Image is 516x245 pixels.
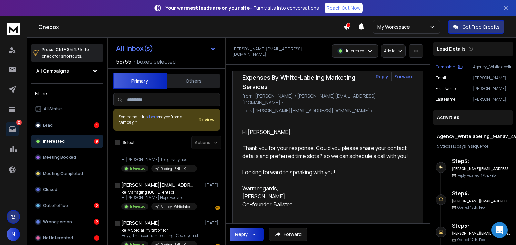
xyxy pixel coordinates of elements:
[43,187,57,192] p: Closed
[166,5,319,11] p: – Turn visits into conversations
[269,228,307,241] button: Forward
[199,116,215,123] button: Review
[116,58,131,66] span: 55 / 55
[38,23,343,31] h1: Onebox
[491,222,508,238] div: Open Intercom Messenger
[7,23,20,35] img: logo
[242,128,408,192] div: Hi [PERSON_NAME], Thank you for your response. Could you please share your contact details and pr...
[470,205,485,210] span: 17th, Feb
[457,173,496,178] p: Reply Received
[436,86,456,91] p: First Name
[437,144,509,149] div: |
[452,199,511,204] h6: [PERSON_NAME][EMAIL_ADDRESS][DOMAIN_NAME]
[42,46,89,60] p: Press to check for shortcuts.
[31,102,103,116] button: All Status
[121,228,202,233] p: Re: A Special Invitation for
[436,75,446,81] p: Email
[437,133,509,140] h1: Agency_Whitelabeling_Manav_4variations
[121,182,195,188] h1: [PERSON_NAME][EMAIL_ADDRESS][DOMAIN_NAME]
[242,93,414,106] p: from: [PERSON_NAME] <[PERSON_NAME][EMAIL_ADDRESS][DOMAIN_NAME]>
[161,166,193,171] p: Roofing_BNI_1K_ManavID_Podcast-V2
[242,63,371,91] h1: Re: Scale Your Agency and Reduce Your Expenses By White-Labeling Marketing Services
[121,190,197,195] p: Re: Managing 100+ Clients of
[470,237,485,242] span: 17th, Feb
[31,64,103,78] button: All Campaigns
[377,23,413,30] p: My Workspace
[31,89,103,98] h3: Filters
[43,219,72,225] p: Wrong person
[166,5,250,11] strong: Your warmest leads are on your site
[116,45,153,52] h1: All Inbox(s)
[31,215,103,229] button: Wrong person2
[473,97,511,102] p: [PERSON_NAME]
[448,20,504,34] button: Get Free Credits
[31,167,103,180] button: Meeting Completed
[31,118,103,132] button: Lead1
[242,200,408,208] div: Co-founder, Balistro
[130,204,146,209] p: Interested
[346,48,364,54] p: Interested
[43,155,76,160] p: Meeting Booked
[121,219,160,226] h1: [PERSON_NAME]
[31,183,103,196] button: Closed
[230,228,264,241] button: Reply
[43,139,65,144] p: Interested
[473,64,511,70] p: Agency_Whitelabeling_Manav_4variations
[130,166,146,171] p: Interested
[437,46,466,52] p: Lead Details
[437,143,450,149] span: 5 Steps
[7,228,20,241] button: N
[242,192,408,200] div: [PERSON_NAME]
[394,73,414,80] div: Forward
[205,182,220,188] p: [DATE]
[31,231,103,245] button: Not Interested16
[232,46,326,57] p: [PERSON_NAME][EMAIL_ADDRESS][DOMAIN_NAME]
[436,64,463,70] button: Campaign
[473,75,511,81] p: [PERSON_NAME][EMAIL_ADDRESS][DOMAIN_NAME]
[31,199,103,212] button: Out of office2
[94,139,99,144] div: 9
[242,107,414,114] p: to: <[PERSON_NAME][EMAIL_ADDRESS][DOMAIN_NAME]>
[94,219,99,225] div: 2
[119,114,199,125] div: Some emails in maybe from a campaign
[111,42,221,55] button: All Inbox(s)
[123,140,135,145] label: Select
[462,23,500,30] p: Get Free Credits
[94,235,99,241] div: 16
[327,5,361,11] p: Reach Out Now
[481,173,496,178] span: 17th, Feb
[121,195,197,200] p: Hi [PERSON_NAME] Hope you are
[36,68,69,75] h1: All Campaigns
[205,220,220,226] p: [DATE]
[433,110,513,125] div: Activities
[436,97,455,102] p: Last Name
[55,46,83,53] span: Ctrl + Shift + k
[43,171,83,176] p: Meeting Completed
[16,120,22,125] p: 30
[436,64,455,70] p: Campaign
[376,73,388,80] button: Reply
[384,48,395,54] p: Add to
[473,86,511,91] p: [PERSON_NAME]
[43,122,53,128] p: Lead
[121,157,197,162] p: Hi [PERSON_NAME], I originally had
[31,135,103,148] button: Interested9
[452,231,511,236] h6: [PERSON_NAME][EMAIL_ADDRESS][DOMAIN_NAME]
[94,203,99,208] div: 2
[452,189,511,197] h6: Step 4 :
[146,114,158,120] span: others
[6,122,19,136] a: 30
[121,233,202,238] p: Heyy, This seems interesting. Could you share
[43,203,68,208] p: Out of office
[457,237,485,242] p: Opened
[457,205,485,210] p: Opened
[31,151,103,164] button: Meeting Booked
[43,235,73,241] p: Not Interested
[161,204,193,209] p: Agency_Whitelabeling_Manav_4variations
[453,143,488,149] span: 13 days in sequence
[452,166,511,171] h6: [PERSON_NAME][EMAIL_ADDRESS][DOMAIN_NAME]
